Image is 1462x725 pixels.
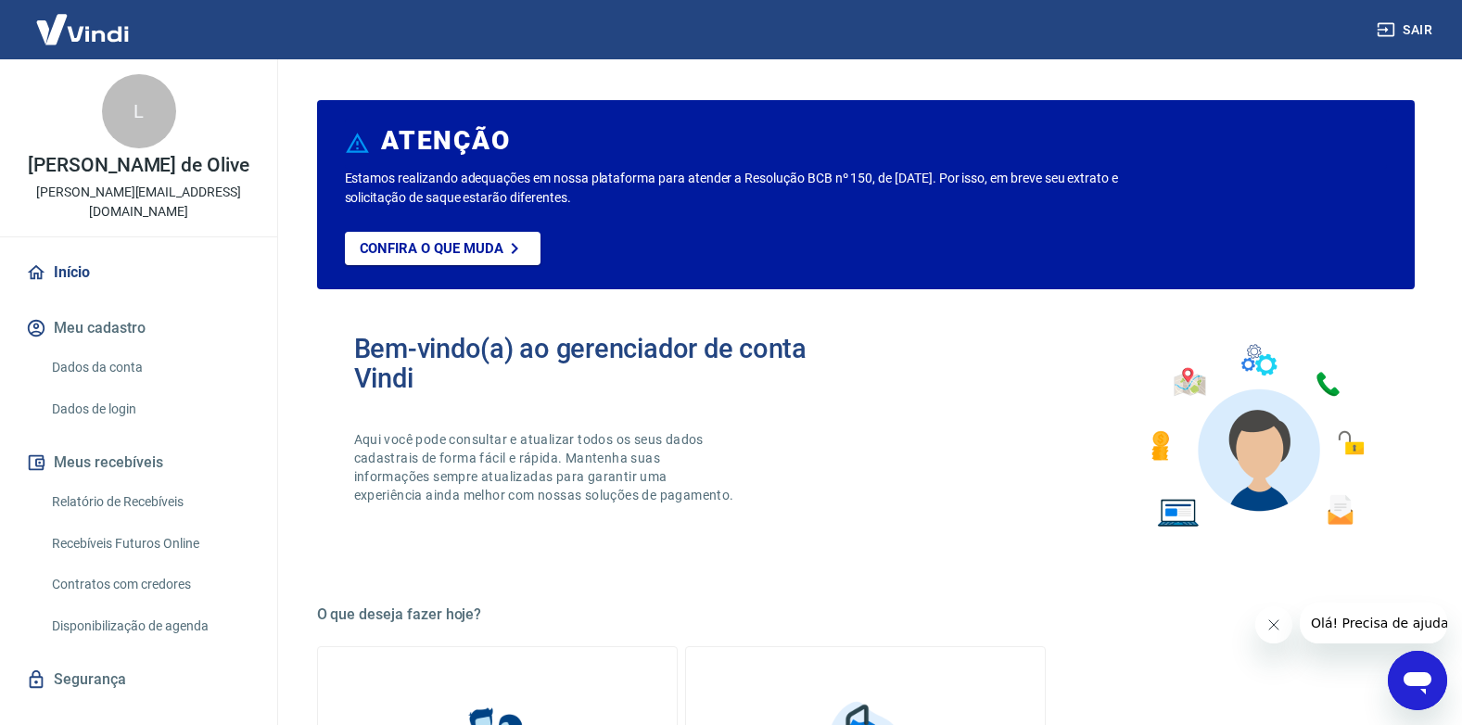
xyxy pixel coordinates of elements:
[22,1,143,57] img: Vindi
[22,308,255,349] button: Meu cadastro
[354,334,866,393] h2: Bem-vindo(a) ao gerenciador de conta Vindi
[345,169,1178,208] p: Estamos realizando adequações em nossa plataforma para atender a Resolução BCB nº 150, de [DATE]....
[102,74,176,148] div: L
[381,132,510,150] h6: ATENÇÃO
[345,232,540,265] a: Confira o que muda
[44,349,255,387] a: Dados da conta
[1388,651,1447,710] iframe: Botão para abrir a janela de mensagens
[1300,603,1447,643] iframe: Mensagem da empresa
[15,183,262,222] p: [PERSON_NAME][EMAIL_ADDRESS][DOMAIN_NAME]
[354,430,738,504] p: Aqui você pode consultar e atualizar todos os seus dados cadastrais de forma fácil e rápida. Mant...
[22,659,255,700] a: Segurança
[1135,334,1378,539] img: Imagem de um avatar masculino com diversos icones exemplificando as funcionalidades do gerenciado...
[1373,13,1440,47] button: Sair
[22,442,255,483] button: Meus recebíveis
[317,605,1415,624] h5: O que deseja fazer hoje?
[44,390,255,428] a: Dados de login
[11,13,156,28] span: Olá! Precisa de ajuda?
[360,240,503,257] p: Confira o que muda
[44,483,255,521] a: Relatório de Recebíveis
[44,566,255,604] a: Contratos com credores
[44,607,255,645] a: Disponibilização de agenda
[44,525,255,563] a: Recebíveis Futuros Online
[28,156,249,175] p: [PERSON_NAME] de Olive
[22,252,255,293] a: Início
[1255,606,1292,643] iframe: Fechar mensagem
